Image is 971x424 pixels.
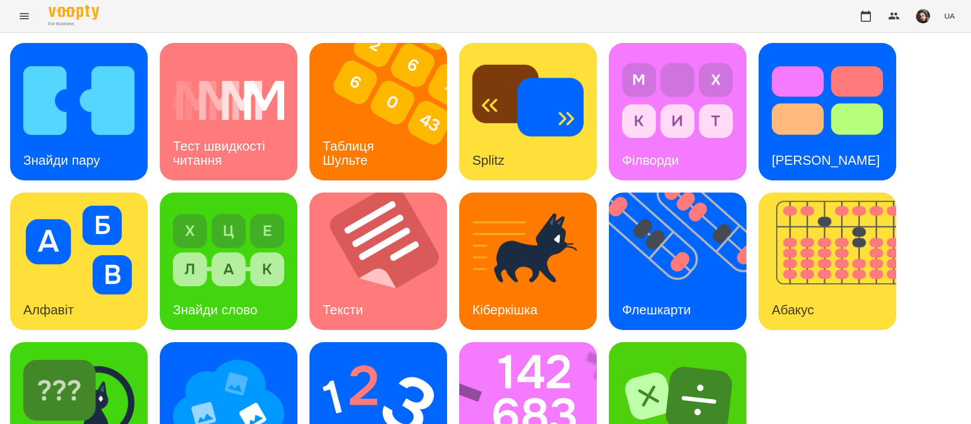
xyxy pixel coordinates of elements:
h3: Таблиця Шульте [323,138,378,167]
img: Алфавіт [23,206,135,295]
img: Тест швидкості читання [173,56,284,145]
a: Знайди паруЗнайди пару [10,43,148,180]
h3: Абакус [772,302,814,317]
h3: Знайди пару [23,153,100,168]
a: АлфавітАлфавіт [10,193,148,330]
img: 415cf204168fa55e927162f296ff3726.jpg [916,9,930,23]
a: Таблиця ШультеТаблиця Шульте [310,43,447,180]
h3: Splitz [472,153,505,168]
img: Таблиця Шульте [310,43,460,180]
button: UA [940,7,959,25]
img: Знайди пару [23,56,135,145]
h3: Тест швидкості читання [173,138,269,167]
h3: Тексти [323,302,363,317]
img: Флешкарти [609,193,759,330]
img: Філворди [622,56,733,145]
img: Абакус [759,193,909,330]
a: ФлешкартиФлешкарти [609,193,746,330]
a: ФілвордиФілворди [609,43,746,180]
h3: Знайди слово [173,302,257,317]
img: Splitz [472,56,584,145]
button: Menu [12,4,36,28]
img: Тексти [310,193,460,330]
h3: Кіберкішка [472,302,538,317]
h3: Флешкарти [622,302,691,317]
span: UA [944,11,955,21]
a: АбакусАбакус [759,193,896,330]
a: SplitzSplitz [459,43,597,180]
img: Знайди слово [173,206,284,295]
span: For Business [49,21,99,27]
img: Кіберкішка [472,206,584,295]
h3: Філворди [622,153,679,168]
img: Voopty Logo [49,5,99,20]
a: Тест швидкості читанняТест швидкості читання [160,43,297,180]
a: Тест Струпа[PERSON_NAME] [759,43,896,180]
a: ТекстиТексти [310,193,447,330]
a: Знайди словоЗнайди слово [160,193,297,330]
a: КіберкішкаКіберкішка [459,193,597,330]
h3: [PERSON_NAME] [772,153,880,168]
h3: Алфавіт [23,302,74,317]
img: Тест Струпа [772,56,883,145]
